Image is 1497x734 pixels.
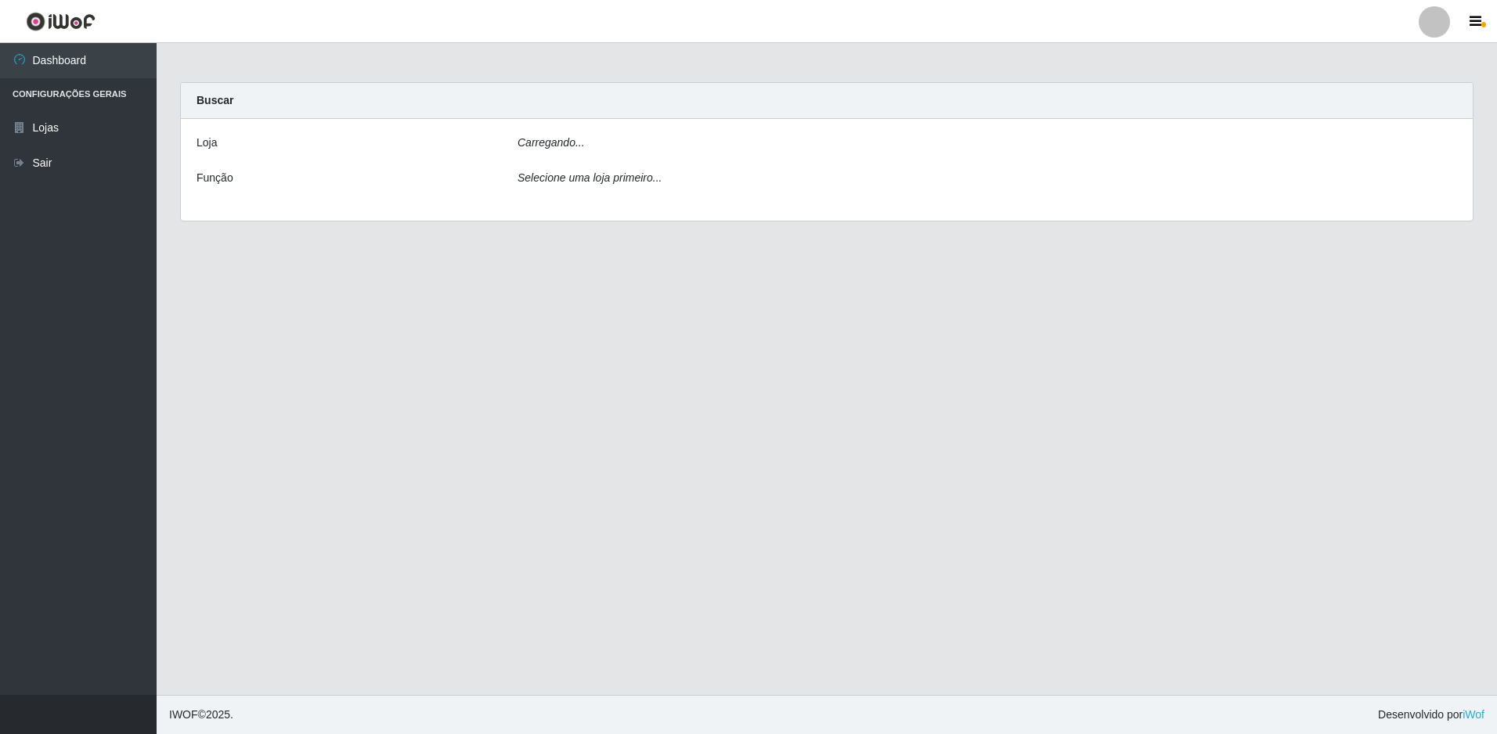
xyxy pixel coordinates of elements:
strong: Buscar [197,94,233,106]
label: Função [197,170,233,186]
label: Loja [197,135,217,151]
span: IWOF [169,708,198,721]
a: iWof [1463,708,1484,721]
img: CoreUI Logo [26,12,96,31]
span: © 2025 . [169,707,233,723]
span: Desenvolvido por [1378,707,1484,723]
i: Carregando... [518,136,585,149]
i: Selecione uma loja primeiro... [518,171,662,184]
